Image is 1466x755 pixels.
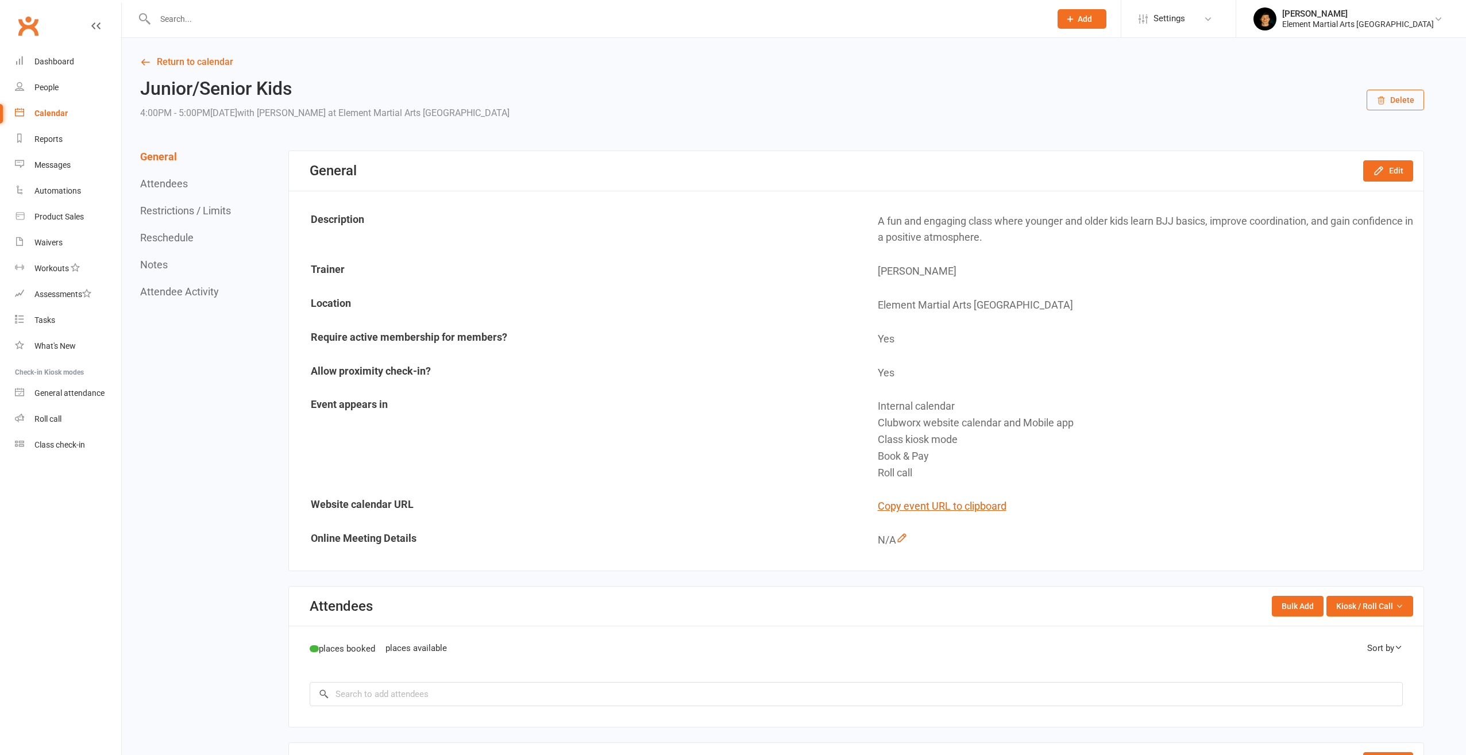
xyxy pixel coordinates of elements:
[15,282,121,307] a: Assessments
[857,255,1423,288] td: [PERSON_NAME]
[15,380,121,406] a: General attendance kiosk mode
[15,230,121,256] a: Waivers
[34,109,68,118] div: Calendar
[290,205,856,255] td: Description
[1367,641,1403,655] div: Sort by
[15,204,121,230] a: Product Sales
[857,205,1423,255] td: A fun and engaging class where younger and older kids learn BJJ basics, improve coordination, and...
[34,440,85,449] div: Class check-in
[34,83,59,92] div: People
[290,357,856,390] td: Allow proximity check-in?
[857,323,1423,356] td: Yes
[290,490,856,523] td: Website calendar URL
[15,333,121,359] a: What's New
[237,107,326,118] span: with [PERSON_NAME]
[140,205,231,217] button: Restrictions / Limits
[290,255,856,288] td: Trainer
[34,238,63,247] div: Waivers
[34,388,105,398] div: General attendance
[857,289,1423,322] td: Element Martial Arts [GEOGRAPHIC_DATA]
[878,448,1415,465] div: Book & Pay
[290,323,856,356] td: Require active membership for members?
[140,232,194,244] button: Reschedule
[1336,600,1393,613] span: Kiosk / Roll Call
[310,598,373,614] div: Attendees
[878,532,1415,549] div: N/A
[34,160,71,170] div: Messages
[15,432,121,458] a: Class kiosk mode
[15,126,121,152] a: Reports
[34,186,81,195] div: Automations
[878,432,1415,448] div: Class kiosk mode
[328,107,510,118] span: at Element Martial Arts [GEOGRAPHIC_DATA]
[140,54,1424,70] a: Return to calendar
[15,256,121,282] a: Workouts
[290,524,856,557] td: Online Meeting Details
[1253,7,1276,30] img: thumb_image1752621665.png
[1282,19,1434,29] div: Element Martial Arts [GEOGRAPHIC_DATA]
[310,163,357,179] div: General
[140,79,510,99] h2: Junior/Senior Kids
[1153,6,1185,32] span: Settings
[1363,160,1413,181] button: Edit
[319,644,375,654] span: places booked
[34,212,84,221] div: Product Sales
[34,315,55,325] div: Tasks
[1367,90,1424,110] button: Delete
[15,178,121,204] a: Automations
[15,101,121,126] a: Calendar
[1078,14,1092,24] span: Add
[15,406,121,432] a: Roll call
[15,307,121,333] a: Tasks
[140,259,168,271] button: Notes
[140,151,177,163] button: General
[34,290,91,299] div: Assessments
[15,152,121,178] a: Messages
[310,682,1403,706] input: Search to add attendees
[15,49,121,75] a: Dashboard
[1282,9,1434,19] div: [PERSON_NAME]
[1272,596,1324,617] button: Bulk Add
[14,11,43,40] a: Clubworx
[878,398,1415,415] div: Internal calendar
[34,414,61,423] div: Roll call
[34,134,63,144] div: Reports
[857,357,1423,390] td: Yes
[878,465,1415,481] div: Roll call
[878,498,1006,515] button: Copy event URL to clipboard
[290,390,856,489] td: Event appears in
[15,75,121,101] a: People
[140,178,188,190] button: Attendees
[1326,596,1413,617] button: Kiosk / Roll Call
[1058,9,1106,29] button: Add
[34,264,69,273] div: Workouts
[878,415,1415,432] div: Clubworx website calendar and Mobile app
[290,289,856,322] td: Location
[140,105,510,121] div: 4:00PM - 5:00PM[DATE]
[385,643,447,653] span: places available
[140,286,219,298] button: Attendee Activity
[34,341,76,350] div: What's New
[152,11,1043,27] input: Search...
[34,57,74,66] div: Dashboard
